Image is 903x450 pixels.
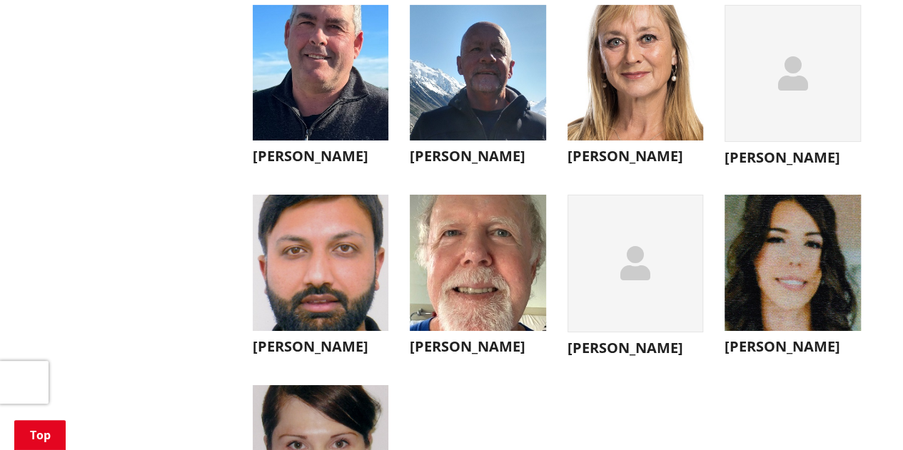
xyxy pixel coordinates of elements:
button: [PERSON_NAME] [253,5,389,173]
h3: [PERSON_NAME] [253,148,389,165]
img: WO-B-RG__BAINS_S__wDBy3 [253,195,389,331]
button: [PERSON_NAME] [253,195,389,362]
img: Nick Pearce [410,5,546,141]
button: [PERSON_NAME] [725,5,861,174]
button: [PERSON_NAME] [567,5,704,173]
h3: [PERSON_NAME] [567,148,704,165]
h3: [PERSON_NAME] [410,148,546,165]
button: [PERSON_NAME] [410,5,546,173]
img: WO-B-RG__HAMPTON_P__geqQF [410,195,546,331]
img: WO-B-RG__DELLER_E__QEKNW [725,195,861,331]
h3: [PERSON_NAME] [725,149,861,166]
h3: [PERSON_NAME] [567,339,704,357]
h3: [PERSON_NAME] [253,338,389,355]
img: WO-W-WH__LABOYRIE_N__XTjB5 [567,5,704,141]
iframe: Messenger Launcher [837,390,889,441]
img: WO-B-RG__WALLIS_R__d6Whr [253,5,389,141]
button: [PERSON_NAME] [567,195,704,364]
button: [PERSON_NAME] [725,195,861,362]
h3: [PERSON_NAME] [725,338,861,355]
a: Top [14,420,66,450]
h3: [PERSON_NAME] [410,338,546,355]
button: [PERSON_NAME] [410,195,546,362]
